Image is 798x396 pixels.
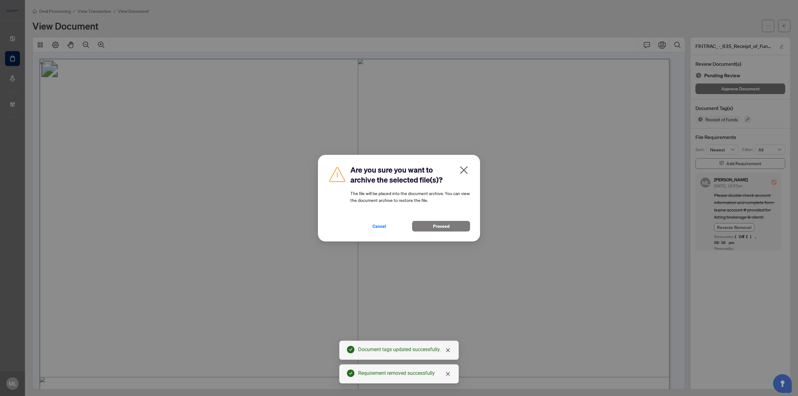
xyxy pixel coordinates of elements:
span: check-circle [347,370,354,377]
article: The file will be placed into the document archive. You can view the document archive to restore t... [350,190,470,203]
span: Cancel [373,221,386,231]
button: Cancel [350,221,408,231]
div: Document tags updated successfully. [358,346,451,353]
span: close [445,348,450,353]
button: Open asap [773,374,792,393]
img: Caution Icon [328,165,347,184]
h2: Are you sure you want to archive the selected file(s)? [350,165,470,185]
a: Close [445,347,451,354]
a: Close [445,370,451,377]
div: Requirement removed successfully [358,370,451,377]
span: check-circle [347,346,354,353]
span: close [445,371,450,376]
span: Proceed [433,221,449,231]
button: Proceed [412,221,470,231]
span: close [459,165,469,175]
